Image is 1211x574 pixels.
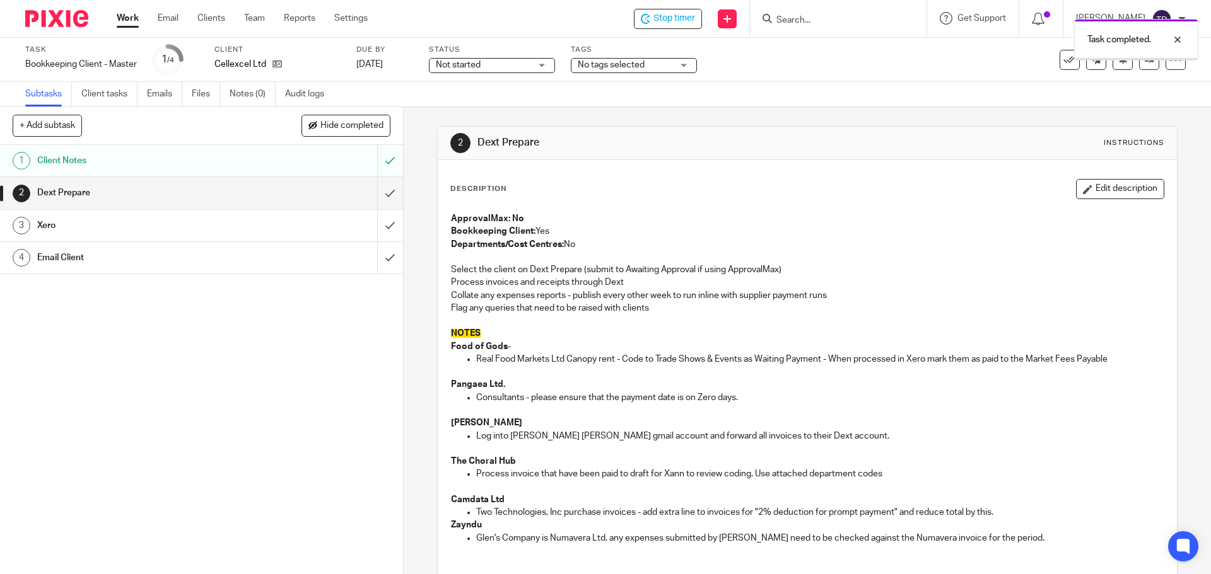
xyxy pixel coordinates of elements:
[214,45,341,55] label: Client
[451,263,1163,276] p: Select the client on Dext Prepare (submit to Awaiting Approval if using ApprovalMax)
[571,45,697,55] label: Tags
[285,82,334,106] a: Audit logs
[451,302,1163,314] p: Flag any queries that need to be raised with clients
[451,227,535,236] strong: Bookkeeping Client:
[197,12,225,25] a: Clients
[81,82,137,106] a: Client tasks
[1104,138,1164,148] div: Instructions
[476,532,1163,544] p: Glen's Company is Numavera Ltd, any expenses submitted by [PERSON_NAME] need to be checked agains...
[451,329,481,338] span: NOTES
[429,45,555,55] label: Status
[451,520,482,529] strong: Zayndu
[451,342,508,351] strong: Food of Gods
[450,133,471,153] div: 2
[301,115,390,136] button: Hide completed
[13,115,82,136] button: + Add subtask
[476,468,1163,480] p: Process invoice that have been paid to draft for Xann to review coding. Use attached department c...
[451,418,522,427] strong: [PERSON_NAME]
[230,82,276,106] a: Notes (0)
[578,60,645,69] span: No tags selected
[37,248,255,267] h1: Email Client
[451,457,516,466] strong: The Choral Hub
[356,45,413,55] label: Due by
[161,52,174,67] div: 1
[436,60,481,69] span: Not started
[476,353,1163,365] p: Real Food Markets Ltd Canopy rent - Code to Trade Shows & Events as Waiting Payment - When proces...
[147,82,182,106] a: Emails
[1076,179,1164,199] button: Edit description
[37,216,255,235] h1: Xero
[451,214,524,223] strong: ApprovalMax: No
[25,10,88,27] img: Pixie
[451,495,505,504] strong: Camdata Ltd
[1152,9,1172,29] img: svg%3E
[634,9,702,29] div: Cellexcel Ltd - Bookkeeping Client - Master
[476,391,1163,404] p: Consultants - please ensure that the payment date is on Zero days.
[451,276,1163,289] p: Process invoices and receipts through Dext
[476,430,1163,442] p: Log into [PERSON_NAME] [PERSON_NAME] gmail account and forward all invoices to their Dext account.
[37,151,255,170] h1: Client Notes
[451,380,505,389] strong: Pangaea Ltd.
[25,45,137,55] label: Task
[192,82,220,106] a: Files
[13,249,30,267] div: 4
[451,340,1163,353] p: -
[1087,33,1151,46] p: Task completed.
[284,12,315,25] a: Reports
[477,136,834,149] h1: Dext Prepare
[117,12,139,25] a: Work
[334,12,368,25] a: Settings
[13,217,30,234] div: 3
[476,506,1163,519] p: Two Technologies, Inc purchase invoices - add extra line to invoices for "2% deduction for prompt...
[450,184,506,194] p: Description
[25,58,137,71] div: Bookkeeping Client - Master
[320,121,383,131] span: Hide completed
[356,60,383,69] span: [DATE]
[158,12,178,25] a: Email
[167,57,174,64] small: /4
[25,82,72,106] a: Subtasks
[451,225,1163,238] p: Yes
[451,238,1163,251] p: No
[451,289,1163,302] p: Collate any expenses reports - publish every other week to run inline with supplier payment runs
[37,183,255,202] h1: Dext Prepare
[244,12,265,25] a: Team
[451,240,564,249] strong: Departments/Cost Centres:
[13,185,30,202] div: 2
[214,58,266,71] p: Cellexcel Ltd
[13,152,30,169] div: 1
